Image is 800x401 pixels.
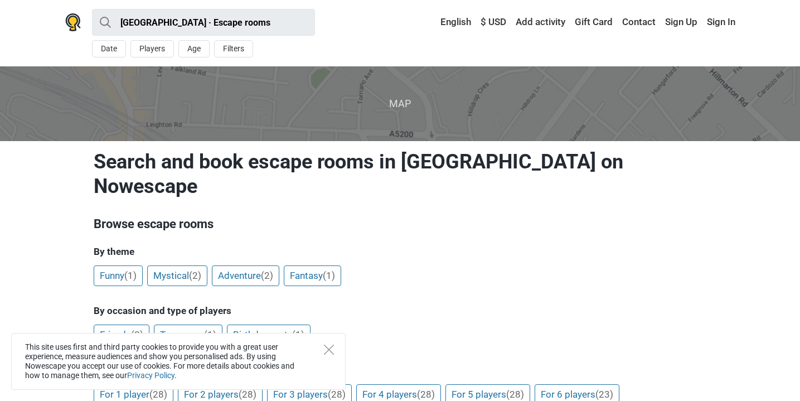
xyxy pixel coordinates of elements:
[189,270,201,281] span: (2)
[292,329,304,340] span: (1)
[478,12,509,32] a: $ USD
[572,12,615,32] a: Gift Card
[178,40,210,57] button: Age
[239,389,256,400] span: (28)
[513,12,568,32] a: Add activity
[131,329,143,340] span: (2)
[284,265,341,287] a: Fantasy(1)
[92,40,126,57] button: Date
[430,12,474,32] a: English
[204,329,216,340] span: (1)
[704,12,735,32] a: Sign In
[94,246,707,257] h5: By theme
[595,389,613,400] span: (23)
[94,305,707,316] h5: By occasion and type of players
[11,333,346,390] div: This site uses first and third party cookies to provide you with a great user experience, measure...
[662,12,700,32] a: Sign Up
[323,270,335,281] span: (1)
[127,371,174,380] a: Privacy Policy
[130,40,174,57] button: Players
[619,12,658,32] a: Contact
[124,270,137,281] span: (1)
[94,149,707,199] h1: Search and book escape rooms in [GEOGRAPHIC_DATA] on Nowescape
[65,13,81,31] img: Nowescape logo
[94,265,143,287] a: Funny(1)
[154,325,222,346] a: Teenagers(1)
[328,389,346,400] span: (28)
[94,325,149,346] a: Friends(2)
[94,365,707,376] h5: By the number of players
[227,325,311,346] a: Birthday party(1)
[214,40,253,57] button: Filters
[506,389,524,400] span: (28)
[417,389,435,400] span: (28)
[147,265,207,287] a: Mystical(2)
[92,9,315,36] input: try “London”
[149,389,167,400] span: (28)
[212,265,279,287] a: Adventure(2)
[433,18,440,26] img: English
[324,345,334,355] button: Close
[94,215,707,233] h3: Browse escape rooms
[261,270,273,281] span: (2)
